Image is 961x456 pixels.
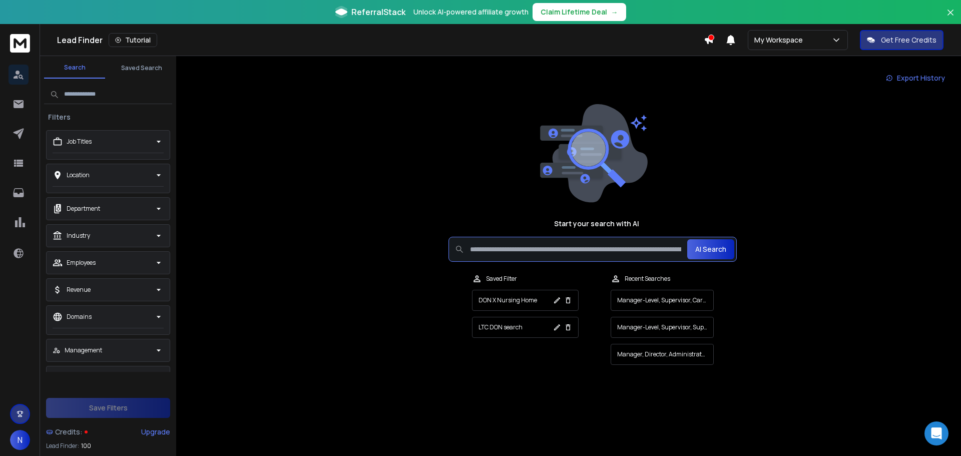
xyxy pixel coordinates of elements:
p: My Workspace [754,35,807,45]
img: image [538,104,648,203]
p: Get Free Credits [881,35,936,45]
div: Open Intercom Messenger [924,421,948,445]
p: Management [65,346,102,354]
button: AI Search [687,239,734,259]
button: Close banner [944,6,957,30]
button: DON X Nursing Home [472,290,579,311]
p: Unlock AI-powered affiliate growth [413,7,529,17]
span: ReferralStack [351,6,405,18]
h1: Start your search with AI [554,219,639,229]
p: DON X Nursing Home [478,296,537,304]
button: N [10,430,30,450]
p: Employees [67,259,96,267]
div: Lead Finder [57,33,704,47]
p: Recent Searches [625,275,670,283]
a: Credits:Upgrade [46,422,170,442]
button: LTC DON search [472,317,579,338]
p: Industry [67,232,90,240]
span: Credits: [55,427,83,437]
p: Saved Filter [486,275,517,283]
button: Search [44,58,105,79]
p: Manager, Director, Administrator, Operations, Support, management of IDD care homes, Health, Well... [617,350,707,358]
button: Claim Lifetime Deal→ [533,3,626,21]
p: Job Titles [67,138,92,146]
h3: Filters [44,112,75,122]
p: Manager-Level, Supervisor, Support, supervisors in intellectual and [MEDICAL_DATA] care homes in ... [617,323,707,331]
p: LTC DON search [478,323,523,331]
span: → [611,7,618,17]
p: Department [67,205,100,213]
p: Revenue [67,286,91,294]
a: Export History [878,68,953,88]
button: Manager-Level, Supervisor, Care Manager, Residential Supervisor, [GEOGRAPHIC_DATA], Support, supe... [611,290,714,311]
p: Location [67,171,90,179]
span: 100 [81,442,91,450]
p: Domains [67,313,92,321]
button: Saved Search [111,58,172,78]
p: Lead Finder: [46,442,79,450]
p: Manager-Level, Supervisor, Care Manager, Residential Supervisor, [GEOGRAPHIC_DATA], Support, supe... [617,296,707,304]
button: Get Free Credits [860,30,943,50]
button: Manager-Level, Supervisor, Support, supervisors in intellectual and [MEDICAL_DATA] care homes in ... [611,317,714,338]
div: Upgrade [141,427,170,437]
button: Tutorial [109,33,157,47]
button: Manager, Director, Administrator, Operations, Support, management of IDD care homes, Health, Well... [611,344,714,365]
